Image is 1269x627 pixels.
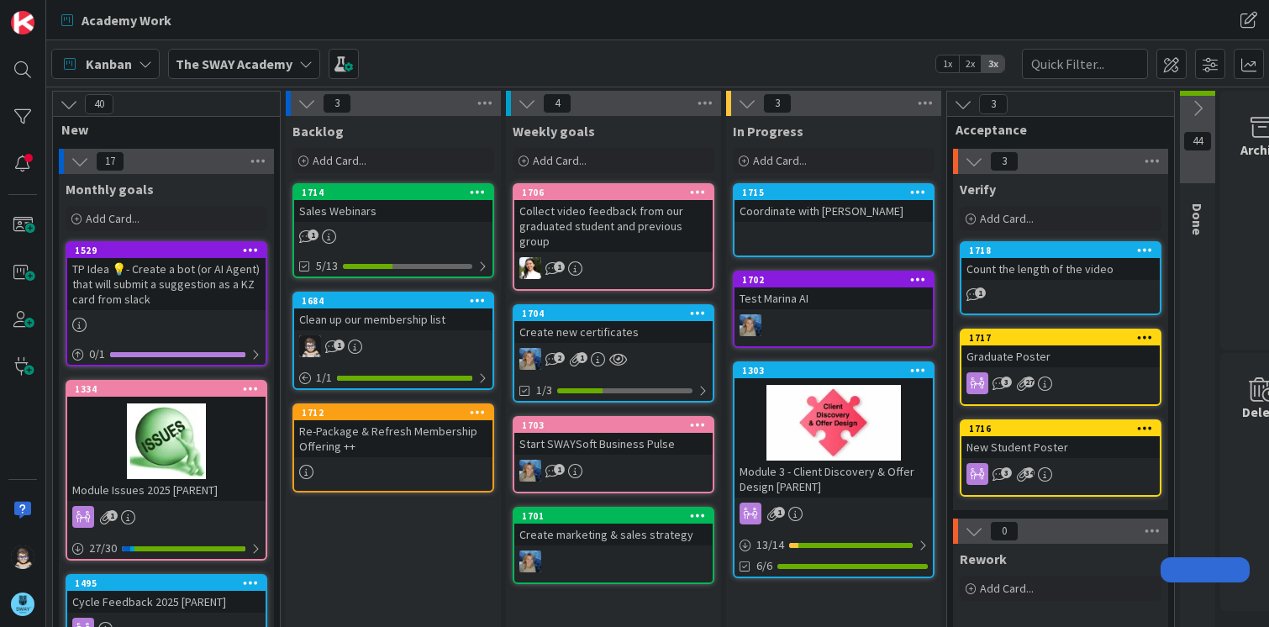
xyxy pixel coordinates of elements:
span: 1/3 [536,382,552,399]
div: 1303 [735,363,933,378]
div: 1529TP Idea 💡- Create a bot (or AI Agent) that will submit a suggestion as a KZ card from slack [67,243,266,310]
div: Cycle Feedback 2025 [PARENT] [67,591,266,613]
div: 1706 [514,185,713,200]
div: 1718 [961,243,1160,258]
div: Graduate Poster [961,345,1160,367]
a: 1702Test Marina AIMA [733,271,935,348]
div: 1701Create marketing & sales strategy [514,508,713,545]
div: 1/1 [294,367,492,388]
div: MA [514,460,713,482]
span: Done [1189,203,1206,235]
div: 1303Module 3 - Client Discovery & Offer Design [PARENT] [735,363,933,498]
a: 1334Module Issues 2025 [PARENT]27/30 [66,380,267,561]
a: 1703Start SWAYSoft Business PulseMA [513,416,714,493]
a: 1529TP Idea 💡- Create a bot (or AI Agent) that will submit a suggestion as a KZ card from slack0/1 [66,241,267,366]
div: 1712 [302,407,492,419]
span: Add Card... [313,153,366,168]
div: 1703 [514,418,713,433]
span: 0 [990,521,1019,541]
span: 1 [554,261,565,272]
a: 1303Module 3 - Client Discovery & Offer Design [PARENT]13/146/6 [733,361,935,578]
div: 1717 [969,332,1160,344]
div: 1715 [735,185,933,200]
div: 1712Re-Package & Refresh Membership Offering ++ [294,405,492,457]
div: 1704 [522,308,713,319]
img: avatar [11,593,34,616]
b: The SWAY Academy [176,55,292,72]
span: 1 [107,510,118,521]
span: Verify [960,181,996,198]
div: AK [514,257,713,279]
div: MA [514,348,713,370]
span: 2 [554,352,565,363]
span: Kanban [86,54,132,74]
div: 1701 [522,510,713,522]
span: Backlog [292,123,344,140]
span: 1 [308,229,319,240]
a: 1715Coordinate with [PERSON_NAME] [733,183,935,257]
div: 1715 [742,187,933,198]
div: 1702 [735,272,933,287]
div: 1717 [961,330,1160,345]
span: Add Card... [753,153,807,168]
span: 6/6 [756,557,772,575]
a: Academy Work [51,5,182,35]
div: 1334Module Issues 2025 [PARENT] [67,382,266,501]
div: 0/1 [67,344,266,365]
div: Re-Package & Refresh Membership Offering ++ [294,420,492,457]
span: 3 [1001,377,1012,387]
div: TP [294,335,492,357]
div: 1684 [294,293,492,308]
div: Create new certificates [514,321,713,343]
span: 1 [774,507,785,518]
a: 1704Create new certificatesMA1/3 [513,304,714,403]
a: 1717Graduate Poster [960,329,1161,406]
img: MA [519,551,541,572]
div: 1714Sales Webinars [294,185,492,222]
div: 1702Test Marina AI [735,272,933,309]
span: Add Card... [980,211,1034,226]
a: 1712Re-Package & Refresh Membership Offering ++ [292,403,494,493]
div: 1718 [969,245,1160,256]
span: 3 [1001,467,1012,478]
div: Start SWAYSoft Business Pulse [514,433,713,455]
span: 1 [975,287,986,298]
div: TP Idea 💡- Create a bot (or AI Agent) that will submit a suggestion as a KZ card from slack [67,258,266,310]
div: 1706Collect video feedback from our graduated student and previous group [514,185,713,252]
img: AK [519,257,541,279]
span: 40 [85,94,113,114]
a: 1714Sales Webinars5/13 [292,183,494,278]
div: Module 3 - Client Discovery & Offer Design [PARENT] [735,461,933,498]
a: 1706Collect video feedback from our graduated student and previous groupAK [513,183,714,291]
div: 1714 [302,187,492,198]
div: 1704 [514,306,713,321]
div: 1706 [522,187,713,198]
span: 3 [763,93,792,113]
span: 1x [936,55,959,72]
span: 1 [334,340,345,350]
div: 1714 [294,185,492,200]
div: Module Issues 2025 [PARENT] [67,479,266,501]
span: 2x [959,55,982,72]
span: 1 / 1 [316,369,332,387]
img: MA [740,314,761,336]
div: 1495 [67,576,266,591]
a: 1716New Student Poster [960,419,1161,497]
div: 1701 [514,508,713,524]
div: 1715Coordinate with [PERSON_NAME] [735,185,933,222]
span: 44 [1183,131,1212,151]
span: 3 [990,151,1019,171]
div: 1303 [742,365,933,377]
div: 1334 [67,382,266,397]
span: 27 [1024,377,1035,387]
span: 1 [577,352,587,363]
span: Monthly goals [66,181,154,198]
span: Academy Work [82,10,171,30]
img: TP [11,545,34,569]
div: 1529 [75,245,266,256]
img: TP [299,335,321,357]
span: 13 / 14 [756,536,784,554]
div: Collect video feedback from our graduated student and previous group [514,200,713,252]
div: 1702 [742,274,933,286]
div: Sales Webinars [294,200,492,222]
